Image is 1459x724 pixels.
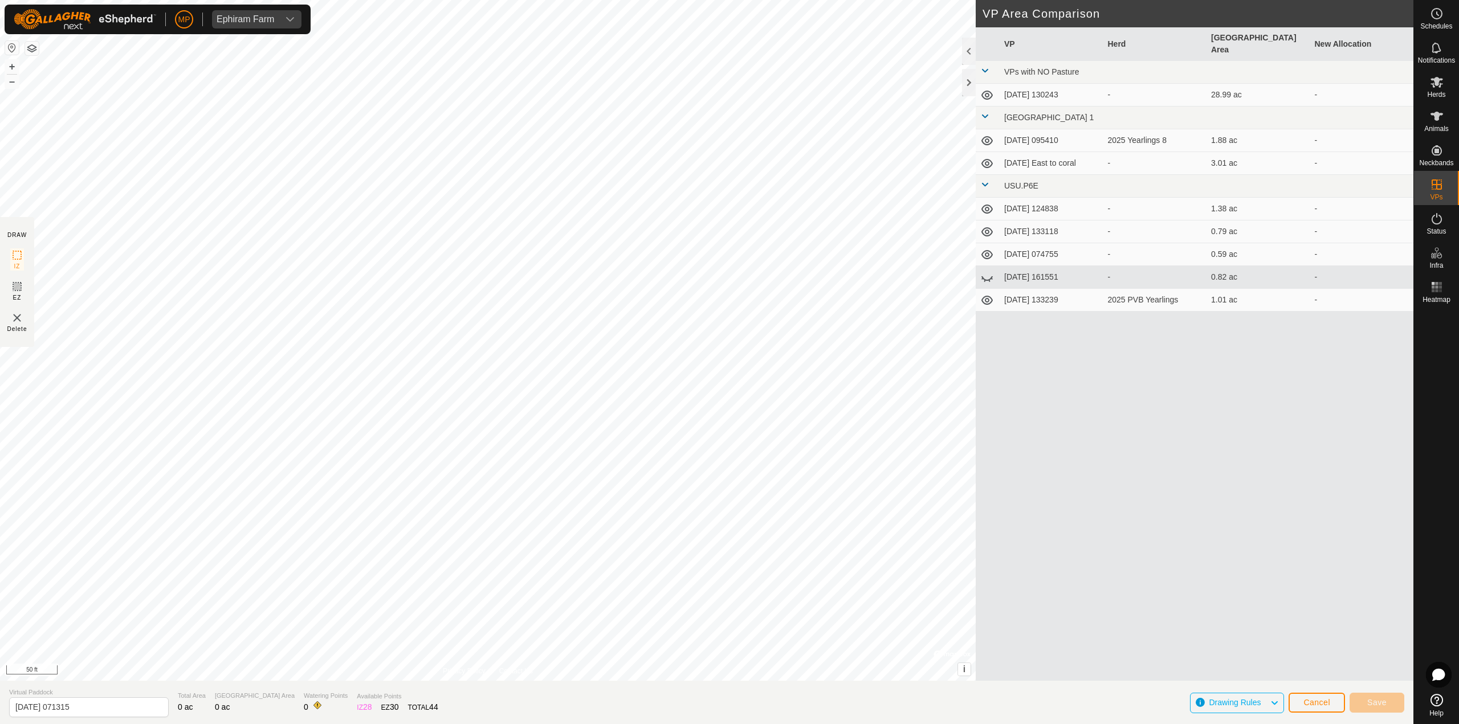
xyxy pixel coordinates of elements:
[5,75,19,88] button: –
[499,666,533,676] a: Contact Us
[7,231,27,239] div: DRAW
[1310,243,1414,266] td: -
[1108,226,1203,238] div: -
[1424,125,1449,132] span: Animals
[1418,57,1455,64] span: Notifications
[381,701,399,713] div: EZ
[1207,266,1310,289] td: 0.82 ac
[443,666,486,676] a: Privacy Policy
[1000,266,1103,289] td: [DATE] 161551
[1108,89,1203,101] div: -
[13,293,22,302] span: EZ
[429,702,438,711] span: 44
[1108,294,1203,306] div: 2025 PVB Yearlings
[390,702,399,711] span: 30
[357,692,438,701] span: Available Points
[1108,203,1203,215] div: -
[1427,91,1445,98] span: Herds
[1427,228,1446,235] span: Status
[1000,289,1103,312] td: [DATE] 133239
[215,702,230,711] span: 0 ac
[1207,198,1310,220] td: 1.38 ac
[1310,220,1414,243] td: -
[1000,198,1103,220] td: [DATE] 124838
[1289,693,1345,713] button: Cancel
[363,702,372,711] span: 28
[1429,710,1444,717] span: Help
[357,701,372,713] div: IZ
[178,691,206,701] span: Total Area
[1000,27,1103,61] th: VP
[1103,27,1207,61] th: Herd
[5,60,19,73] button: +
[1207,152,1310,175] td: 3.01 ac
[215,691,295,701] span: [GEOGRAPHIC_DATA] Area
[963,664,965,674] span: i
[10,311,24,325] img: VP
[14,9,156,30] img: Gallagher Logo
[25,42,39,55] button: Map Layers
[1310,266,1414,289] td: -
[14,262,21,271] span: IZ
[1000,152,1103,175] td: [DATE] East to coral
[212,10,279,28] span: Ephiram Farm
[217,15,274,24] div: Ephiram Farm
[178,702,193,711] span: 0 ac
[279,10,301,28] div: dropdown trigger
[1350,693,1404,713] button: Save
[1419,159,1453,166] span: Neckbands
[1000,84,1103,107] td: [DATE] 130243
[1207,84,1310,107] td: 28.99 ac
[1108,248,1203,260] div: -
[1108,271,1203,283] div: -
[1000,243,1103,266] td: [DATE] 074755
[958,663,971,676] button: i
[178,14,190,26] span: MP
[1207,220,1310,243] td: 0.79 ac
[1207,243,1310,266] td: 0.59 ac
[1207,129,1310,152] td: 1.88 ac
[1310,152,1414,175] td: -
[1310,289,1414,312] td: -
[983,7,1413,21] h2: VP Area Comparison
[1000,129,1103,152] td: [DATE] 095410
[1108,157,1203,169] div: -
[1310,129,1414,152] td: -
[9,688,169,697] span: Virtual Paddock
[5,41,19,55] button: Reset Map
[1310,84,1414,107] td: -
[408,701,438,713] div: TOTAL
[1004,181,1038,190] span: USU.P6E
[1209,698,1261,707] span: Drawing Rules
[1414,689,1459,721] a: Help
[1108,134,1203,146] div: 2025 Yearlings 8
[1207,27,1310,61] th: [GEOGRAPHIC_DATA] Area
[304,702,308,711] span: 0
[1000,220,1103,243] td: [DATE] 133118
[1367,698,1387,707] span: Save
[1004,67,1079,76] span: VPs with NO Pasture
[304,691,348,701] span: Watering Points
[1303,698,1330,707] span: Cancel
[7,325,27,333] span: Delete
[1430,194,1442,201] span: VPs
[1207,289,1310,312] td: 1.01 ac
[1310,198,1414,220] td: -
[1420,23,1452,30] span: Schedules
[1310,27,1414,61] th: New Allocation
[1004,113,1094,122] span: [GEOGRAPHIC_DATA] 1
[1429,262,1443,269] span: Infra
[1423,296,1450,303] span: Heatmap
